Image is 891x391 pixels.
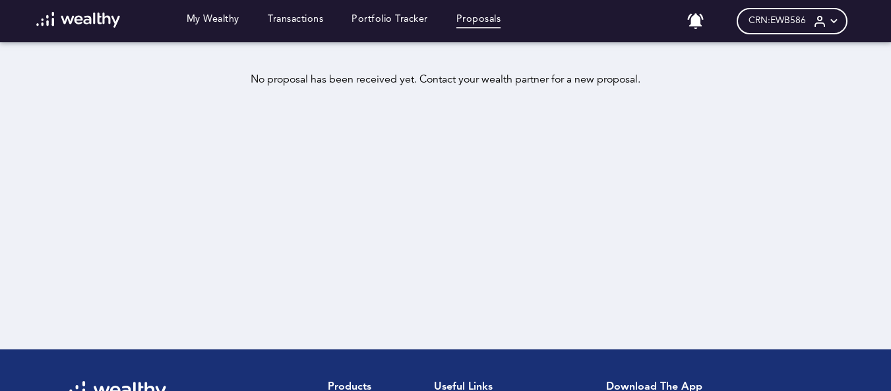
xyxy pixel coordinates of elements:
a: Portfolio Tracker [352,14,428,28]
img: wl-logo-white.svg [36,12,120,28]
a: My Wealthy [187,14,239,28]
a: Proposals [456,14,501,28]
a: Transactions [268,14,323,28]
div: No proposal has been received yet. Contact your wealth partner for a new proposal. [32,74,859,87]
span: CRN: EWB586 [749,15,806,26]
